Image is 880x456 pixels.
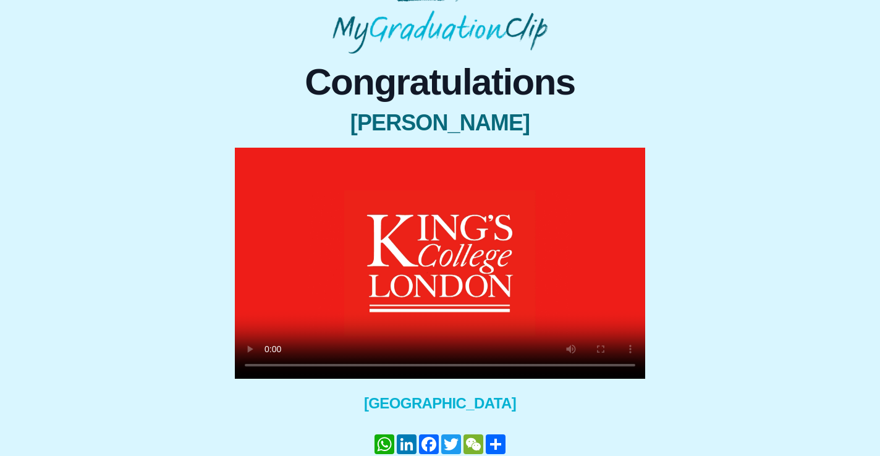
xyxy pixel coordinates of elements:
a: Twitter [440,434,462,454]
a: LinkedIn [396,434,418,454]
a: 分享 [484,434,507,454]
span: [GEOGRAPHIC_DATA] [235,394,645,413]
a: Facebook [418,434,440,454]
a: WhatsApp [373,434,396,454]
a: WeChat [462,434,484,454]
span: Congratulations [235,64,645,101]
span: [PERSON_NAME] [235,111,645,135]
